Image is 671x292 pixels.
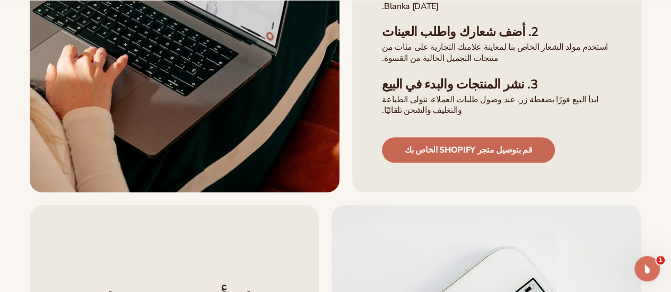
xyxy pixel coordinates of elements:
font: قم بتوصيل متجر Shopify الخاص بك [405,144,532,156]
iframe: الدردشة المباشرة عبر الاتصال الداخلي [634,256,660,281]
font: 2. أضف شعارك واطلب العينات [382,23,538,40]
a: قم بتوصيل متجر Shopify الخاص بك [382,137,555,163]
font: 3. نشر المنتجات والبدء في البيع [382,76,537,93]
font: 1 [658,256,663,263]
font: استخدم مولد الشعار الخاص بنا لمعاينة علامتك التجارية على مئات من منتجات التجميل الخالية من القسوة. [382,41,608,64]
font: ابدأ البيع فورًا بضغطة زر. عند وصول طلبات العملاء، نتولى الطباعة والتغليف والشحن تلقائيًا. [382,94,598,117]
